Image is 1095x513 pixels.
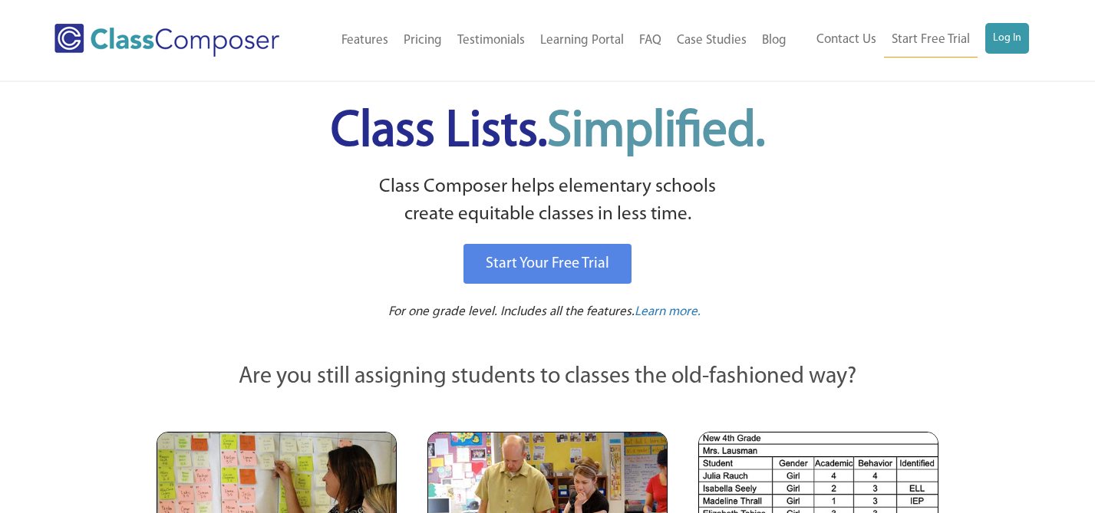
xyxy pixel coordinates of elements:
[754,24,794,58] a: Blog
[669,24,754,58] a: Case Studies
[985,23,1029,54] a: Log In
[635,305,701,318] span: Learn more.
[450,24,533,58] a: Testimonials
[809,23,884,57] a: Contact Us
[157,360,939,394] p: Are you still assigning students to classes the old-fashioned way?
[388,305,635,318] span: For one grade level. Includes all the features.
[312,24,793,58] nav: Header Menu
[547,107,765,157] span: Simplified.
[884,23,978,58] a: Start Free Trial
[794,23,1029,58] nav: Header Menu
[635,303,701,322] a: Learn more.
[334,24,396,58] a: Features
[533,24,632,58] a: Learning Portal
[632,24,669,58] a: FAQ
[154,173,942,229] p: Class Composer helps elementary schools create equitable classes in less time.
[331,107,765,157] span: Class Lists.
[463,244,632,284] a: Start Your Free Trial
[396,24,450,58] a: Pricing
[486,256,609,271] span: Start Your Free Trial
[54,24,279,57] img: Class Composer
